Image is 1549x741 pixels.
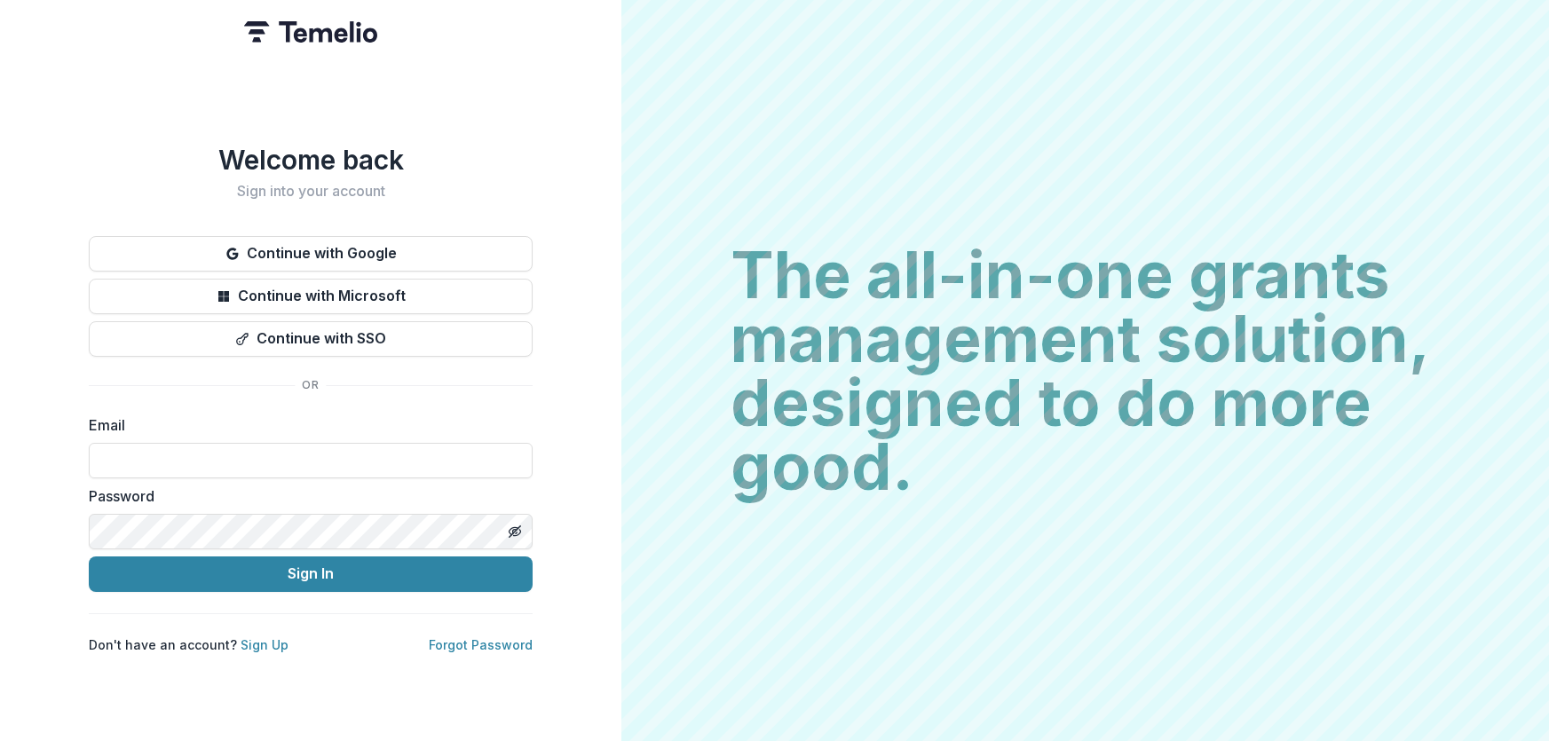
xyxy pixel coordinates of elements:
h2: Sign into your account [89,183,533,200]
a: Sign Up [241,637,288,652]
button: Continue with SSO [89,321,533,357]
button: Toggle password visibility [501,517,529,546]
button: Continue with Microsoft [89,279,533,314]
h1: Welcome back [89,144,533,176]
label: Password [89,485,522,507]
img: Temelio [244,21,377,43]
a: Forgot Password [429,637,533,652]
label: Email [89,414,522,436]
button: Continue with Google [89,236,533,272]
p: Don't have an account? [89,635,288,654]
button: Sign In [89,556,533,592]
